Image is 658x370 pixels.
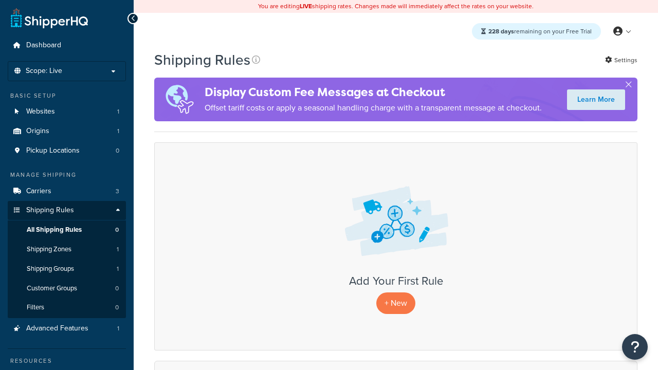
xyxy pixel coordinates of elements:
span: 0 [116,146,119,155]
h1: Shipping Rules [154,50,250,70]
a: Websites 1 [8,102,126,121]
a: Pickup Locations 0 [8,141,126,160]
strong: 228 days [488,27,514,36]
span: Scope: Live [26,67,62,76]
a: Advanced Features 1 [8,319,126,338]
li: All Shipping Rules [8,220,126,239]
li: Shipping Rules [8,201,126,318]
span: 3 [116,187,119,196]
span: Filters [27,303,44,312]
a: Learn More [567,89,625,110]
button: Open Resource Center [622,334,648,360]
span: Carriers [26,187,51,196]
img: duties-banner-06bc72dcb5fe05cb3f9472aba00be2ae8eb53ab6f0d8bb03d382ba314ac3c341.png [154,78,205,121]
a: Settings [605,53,637,67]
span: 1 [117,107,119,116]
a: Customer Groups 0 [8,279,126,298]
span: 1 [117,324,119,333]
span: Origins [26,127,49,136]
b: LIVE [300,2,312,11]
span: Shipping Rules [26,206,74,215]
div: Basic Setup [8,91,126,100]
span: Websites [26,107,55,116]
span: 1 [117,127,119,136]
span: Customer Groups [27,284,77,293]
span: All Shipping Rules [27,226,82,234]
span: 0 [115,284,119,293]
p: + New [376,292,415,313]
span: 0 [115,226,119,234]
li: Websites [8,102,126,121]
li: Shipping Zones [8,240,126,259]
h3: Add Your First Rule [165,275,627,287]
a: Carriers 3 [8,182,126,201]
span: Shipping Groups [27,265,74,273]
a: Dashboard [8,36,126,55]
span: 1 [117,265,119,273]
div: Resources [8,357,126,365]
div: Manage Shipping [8,171,126,179]
a: ShipperHQ Home [11,8,88,28]
a: Shipping Rules [8,201,126,220]
a: Shipping Zones 1 [8,240,126,259]
p: Offset tariff costs or apply a seasonal handling charge with a transparent message at checkout. [205,101,542,115]
h4: Display Custom Fee Messages at Checkout [205,84,542,101]
span: 1 [117,245,119,254]
li: Advanced Features [8,319,126,338]
li: Pickup Locations [8,141,126,160]
a: All Shipping Rules 0 [8,220,126,239]
a: Filters 0 [8,298,126,317]
span: Shipping Zones [27,245,71,254]
div: remaining on your Free Trial [472,23,601,40]
li: Filters [8,298,126,317]
span: Advanced Features [26,324,88,333]
li: Customer Groups [8,279,126,298]
a: Origins 1 [8,122,126,141]
li: Origins [8,122,126,141]
span: 0 [115,303,119,312]
li: Carriers [8,182,126,201]
span: Dashboard [26,41,61,50]
span: Pickup Locations [26,146,80,155]
li: Shipping Groups [8,260,126,279]
a: Shipping Groups 1 [8,260,126,279]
